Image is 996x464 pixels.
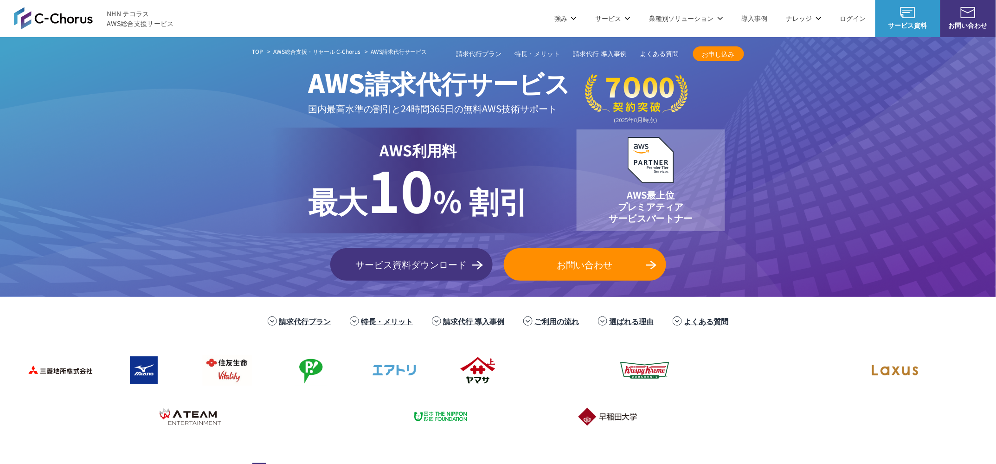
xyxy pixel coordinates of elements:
[554,13,577,23] p: 強み
[487,398,561,435] img: 慶應義塾
[693,46,744,61] a: お申し込み
[858,352,932,389] img: ラクサス・テクノロジーズ
[570,398,644,435] img: 早稲田大学
[23,352,97,389] img: 三菱地所
[628,137,674,183] img: AWSプレミアティアサービスパートナー
[308,161,528,222] p: % 割引
[840,13,866,23] a: ログイン
[654,398,728,435] img: 一橋大学
[875,20,940,30] span: サービス資料
[693,49,744,59] span: お申し込み
[371,47,427,55] span: AWS請求代行サービス
[585,74,688,124] img: 契約件数
[308,139,528,161] p: AWS利用料
[443,316,505,327] a: 請求代行 導入事例
[273,352,347,389] img: フジモトHD
[330,248,493,281] a: サービス資料ダウンロード
[821,398,895,435] img: 香川大学
[684,316,729,327] a: よくある質問
[274,47,361,56] a: AWS総合支援・リセール C-Chorus
[357,352,431,389] img: エアトリ
[153,398,227,435] img: エイチーム
[308,179,367,221] span: 最大
[504,248,666,281] a: お問い合わせ
[691,352,765,389] img: 共同通信デジタル
[236,398,310,435] img: クリーク・アンド・リバー
[774,352,848,389] img: まぐまぐ
[252,47,263,56] a: TOP
[940,20,996,30] span: お問い合わせ
[14,7,93,29] img: AWS総合支援サービス C-Chorus
[308,64,570,101] span: AWS請求代行サービス
[308,101,570,116] p: 国内最高水準の割引と 24時間365日の無料AWS技術サポート
[330,258,493,271] span: サービス資料ダウンロード
[900,7,915,18] img: AWS総合支援サービス C-Chorus サービス資料
[610,316,654,327] a: 選ばれる理由
[607,352,681,389] img: クリスピー・クリーム・ドーナツ
[403,398,477,435] img: 日本財団
[786,13,822,23] p: ナレッジ
[524,352,598,389] img: 東京書籍
[367,148,433,229] span: 10
[640,49,679,59] a: よくある質問
[279,316,331,327] a: 請求代行プラン
[106,352,180,389] img: ミズノ
[107,9,174,28] span: NHN テコラス AWS総合支援サービス
[440,352,514,389] img: ヤマサ醤油
[515,49,560,59] a: 特長・メリット
[14,7,174,29] a: AWS総合支援サービス C-Chorus NHN テコラスAWS総合支援サービス
[904,398,978,435] img: 佐賀大学
[535,316,579,327] a: ご利用の流れ
[190,352,264,389] img: 住友生命保険相互
[737,398,811,435] img: 大阪工業大学
[595,13,630,23] p: サービス
[456,49,502,59] a: 請求代行プラン
[361,316,413,327] a: 特長・メリット
[69,398,143,435] img: ファンコミュニケーションズ
[961,7,976,18] img: お問い合わせ
[573,49,627,59] a: 請求代行 導入事例
[320,398,394,435] img: 国境なき医師団
[649,13,723,23] p: 業種別ソリューション
[609,189,693,224] p: AWS最上位 プレミアティア サービスパートナー
[504,258,666,271] span: お問い合わせ
[742,13,768,23] a: 導入事例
